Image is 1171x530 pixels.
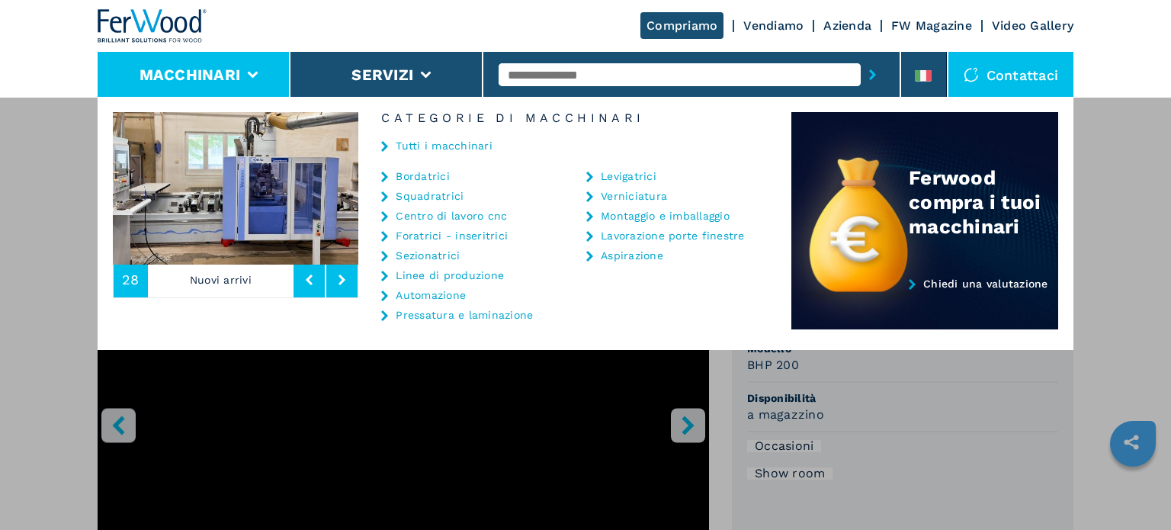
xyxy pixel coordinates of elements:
[601,171,656,181] a: Levigatrici
[396,230,508,241] a: Foratrici - inseritrici
[358,112,604,265] img: image
[640,12,723,39] a: Compriamo
[140,66,241,84] button: Macchinari
[601,210,730,221] a: Montaggio e imballaggio
[601,191,667,201] a: Verniciatura
[823,18,871,33] a: Azienda
[891,18,972,33] a: FW Magazine
[148,262,294,297] p: Nuovi arrivi
[396,250,460,261] a: Sezionatrici
[396,270,504,281] a: Linee di produzione
[992,18,1073,33] a: Video Gallery
[861,57,884,92] button: submit-button
[358,112,791,124] h6: Categorie di Macchinari
[791,278,1058,330] a: Chiedi una valutazione
[396,191,464,201] a: Squadratrici
[351,66,413,84] button: Servizi
[743,18,804,33] a: Vendiamo
[964,67,979,82] img: Contattaci
[113,112,358,265] img: image
[601,250,663,261] a: Aspirazione
[601,230,745,241] a: Lavorazione porte finestre
[122,273,140,287] span: 28
[948,52,1074,98] div: Contattaci
[909,165,1058,239] div: Ferwood compra i tuoi macchinari
[396,210,507,221] a: Centro di lavoro cnc
[396,171,450,181] a: Bordatrici
[396,290,466,300] a: Automazione
[396,140,492,151] a: Tutti i macchinari
[396,310,533,320] a: Pressatura e laminazione
[98,9,207,43] img: Ferwood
